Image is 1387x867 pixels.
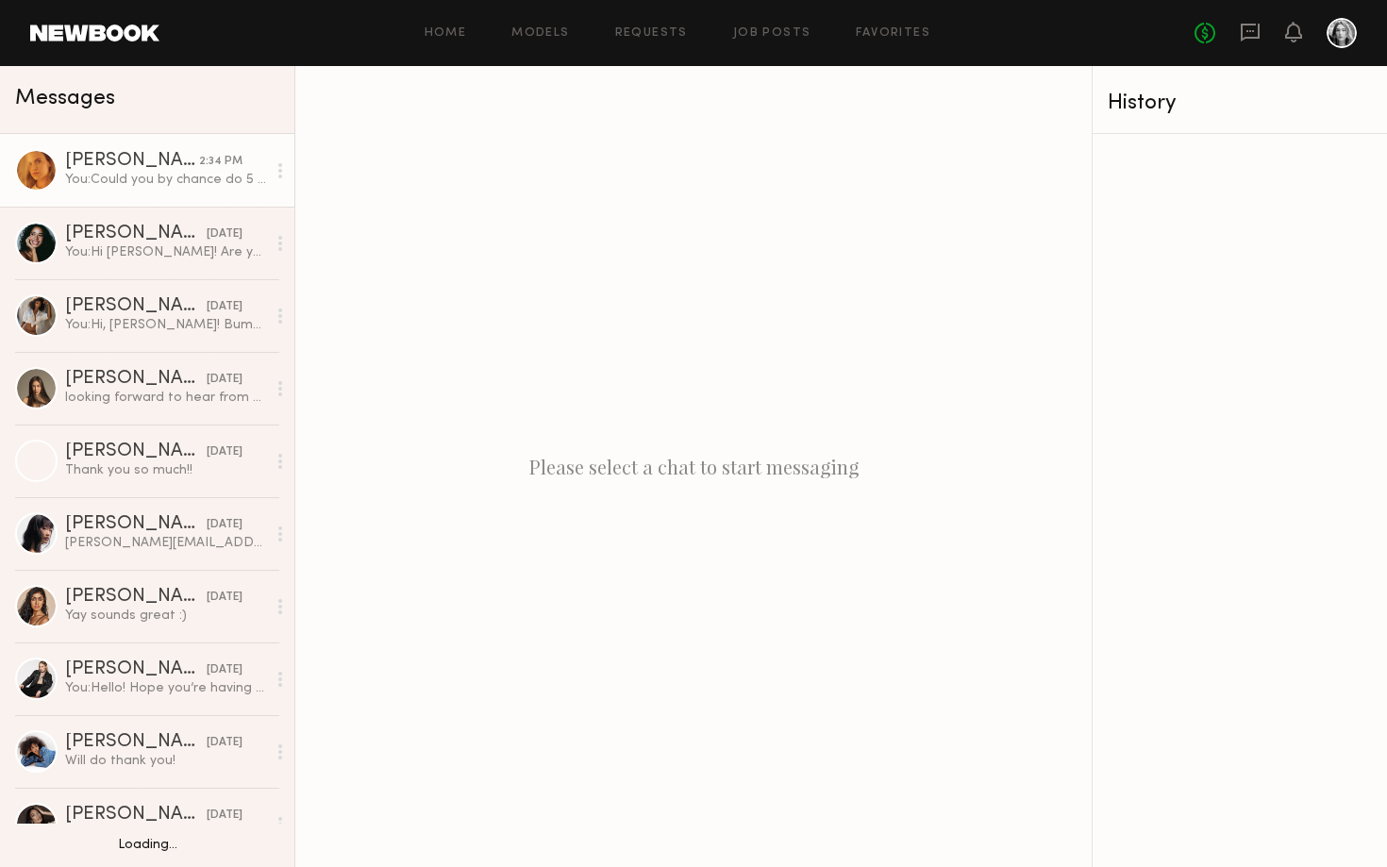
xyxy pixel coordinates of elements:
[65,171,266,189] div: You: Could you by chance do 5 hours total for $500?
[65,225,207,243] div: [PERSON_NAME]
[65,316,266,334] div: You: Hi, [PERSON_NAME]! Bumping this!
[511,27,569,40] a: Models
[856,27,930,40] a: Favorites
[207,371,242,389] div: [DATE]
[65,152,199,171] div: [PERSON_NAME]
[207,225,242,243] div: [DATE]
[65,515,207,534] div: [PERSON_NAME]
[65,806,207,825] div: [PERSON_NAME]
[65,243,266,261] div: You: Hi [PERSON_NAME]! Are you by chance available [DATE][DATE]? Have a shoot for MAC Cosmetics' ...
[65,461,266,479] div: Thank you so much!!
[65,442,207,461] div: [PERSON_NAME]
[65,297,207,316] div: [PERSON_NAME]
[207,807,242,825] div: [DATE]
[1108,92,1372,114] div: History
[65,588,207,607] div: [PERSON_NAME]
[199,153,242,171] div: 2:34 PM
[207,589,242,607] div: [DATE]
[65,389,266,407] div: looking forward to hear from you soon:)
[65,752,266,770] div: Will do thank you!
[65,607,266,625] div: Yay sounds great :)
[207,516,242,534] div: [DATE]
[65,679,266,697] div: You: Hello! Hope you’re having a great week 😊 MAC Cosmetics is having a shoot for their TikTok Sh...
[15,88,115,109] span: Messages
[207,734,242,752] div: [DATE]
[295,66,1092,867] div: Please select a chat to start messaging
[615,27,688,40] a: Requests
[207,298,242,316] div: [DATE]
[207,443,242,461] div: [DATE]
[425,27,467,40] a: Home
[733,27,811,40] a: Job Posts
[65,534,266,552] div: [PERSON_NAME][EMAIL_ADDRESS][PERSON_NAME][DOMAIN_NAME]
[207,661,242,679] div: [DATE]
[65,733,207,752] div: [PERSON_NAME]
[65,660,207,679] div: [PERSON_NAME]
[65,370,207,389] div: [PERSON_NAME]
